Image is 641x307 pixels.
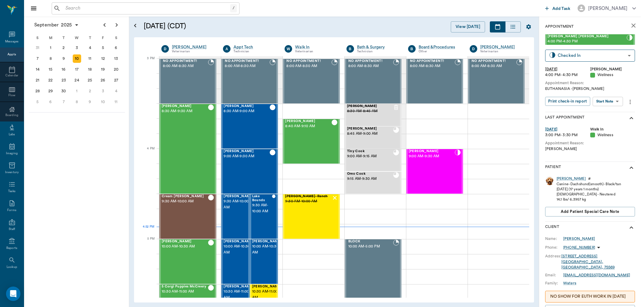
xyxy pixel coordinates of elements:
div: [DATE] (17 years 1 months) [557,187,621,192]
span: 10:00 AM - 10:30 AM [224,244,254,256]
div: Saturday, September 13, 2025 [112,54,120,63]
span: [PERSON_NAME] [224,195,254,198]
span: [PERSON_NAME] [162,240,208,244]
div: W [285,45,292,53]
div: CHECKED_OUT, 9:30 AM - 10:00 AM [159,194,216,239]
span: 9:30 AM - 10:00 AM [162,198,208,204]
h5: [DATE] (CDT) [144,21,301,31]
a: Appt Tech [234,44,276,50]
div: [DEMOGRAPHIC_DATA] - Neutered [557,192,621,197]
div: Friday, October 10, 2025 [99,98,107,106]
div: CHECKED_OUT, 10:00 AM - 10:30 AM [250,239,278,284]
div: Family: [545,281,563,286]
div: Today, Wednesday, September 10, 2025 [73,54,81,63]
div: / [230,4,237,12]
div: 3:00 PM - 3:30 PM [545,132,590,138]
span: [PERSON_NAME] [224,285,254,289]
span: 4:00 PM - 4:30 PM [548,38,627,45]
div: Thursday, September 11, 2025 [86,54,94,63]
div: Saturday, September 27, 2025 [112,76,120,84]
span: [PERSON_NAME]- Ranch [285,195,331,198]
div: Appointment Reason: [545,140,635,146]
span: [PERSON_NAME] [347,127,393,131]
div: CHECKED_OUT, 8:40 AM - 9:10 AM [283,119,340,164]
span: 8:45 AM - 9:00 AM [347,131,393,137]
span: 8:30 AM - 8:45 AM [347,108,393,114]
div: Friday, September 5, 2025 [99,44,107,52]
div: Labs [9,132,15,137]
div: # [588,176,591,181]
div: Technician [357,49,399,54]
svg: show more [628,224,635,231]
div: Tuesday, September 23, 2025 [60,76,68,84]
div: T [57,33,70,42]
p: Client [545,224,559,231]
div: Checked In [558,52,625,59]
button: September2025 [31,19,82,31]
div: Wednesday, September 3, 2025 [73,44,81,52]
div: Sunday, September 14, 2025 [33,65,42,74]
button: Add Task [543,3,573,14]
div: BOOKED, 8:00 AM - 8:30 AM [159,59,216,104]
span: [PERSON_NAME] [224,104,270,108]
div: Phone: [545,245,563,250]
div: CANCELED, 8:30 AM - 8:45 AM [345,104,401,126]
span: Lake Bounds [252,195,272,202]
div: EUTHANASIA -[PERSON_NAME] [545,86,635,92]
div: Saturday, September 20, 2025 [112,65,120,74]
span: 8:00 AM - 8:30 AM [286,63,331,69]
div: Staff [9,227,15,232]
div: [PERSON_NAME] [588,5,627,12]
p: NO SHOW FOR EUTH WORK IN [DATE] [550,293,630,300]
span: [PERSON_NAME] [347,104,393,108]
div: S [109,33,123,42]
button: Previous page [99,19,111,31]
span: 10:30 AM - 11:00 AM [224,289,254,301]
span: [PERSON_NAME] [252,240,282,244]
div: [DATE] [545,127,590,132]
span: 5 Corgi Puppies McCreery [162,285,208,289]
span: Oreo Cook [347,172,393,176]
div: Tuesday, October 7, 2025 [60,98,68,106]
span: [PERSON_NAME] [285,119,331,123]
div: Tuesday, September 16, 2025 [60,65,68,74]
div: Monday, September 29, 2025 [46,87,55,95]
span: NO APPOINTMENT! [163,59,208,63]
span: 8:00 AM - 8:30 AM [348,63,393,69]
div: CHECKED_OUT, 8:30 AM - 9:30 AM [159,104,216,194]
div: Messages [5,39,19,44]
div: Tuesday, September 2, 2025 [60,44,68,52]
div: Friday, September 12, 2025 [99,54,107,63]
div: Board &Procedures [419,44,461,50]
div: Monday, September 1, 2025 [46,44,55,52]
span: [PERSON_NAME] [409,149,455,153]
p: Patient [545,164,561,171]
button: Add patient Special Care Note [545,207,635,216]
span: NO APPOINTMENT! [410,59,455,63]
div: Veterinarian [295,49,337,54]
div: Thursday, October 9, 2025 [86,98,94,106]
button: Open calendar [132,14,139,37]
div: [PERSON_NAME] [545,146,635,152]
span: [PERSON_NAME] [252,285,282,289]
div: CHECKED_IN, 9:00 AM - 9:30 AM [406,149,463,194]
a: [PERSON_NAME] [172,44,214,50]
a: [PERSON_NAME] [557,176,586,181]
div: READY_TO_CHECKOUT, 9:00 AM - 9:15 AM [345,149,401,171]
div: [PERSON_NAME] [590,66,635,72]
div: [PERSON_NAME] [480,44,522,50]
div: Wellness [590,132,635,138]
div: Tuesday, September 9, 2025 [60,54,68,63]
div: A [223,45,230,53]
div: S [31,33,44,42]
a: Walk In [295,44,337,50]
div: BOOKED, 8:00 AM - 8:30 AM [283,59,340,104]
div: Waters [563,281,576,286]
a: [PERSON_NAME] [563,236,595,241]
div: Saturday, September 6, 2025 [112,44,120,52]
span: 9:00 AM - 9:30 AM [224,153,270,159]
span: 10:30 AM - 11:00 AM [252,289,282,301]
div: Saturday, October 4, 2025 [112,87,120,95]
div: Monday, September 8, 2025 [46,54,55,63]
